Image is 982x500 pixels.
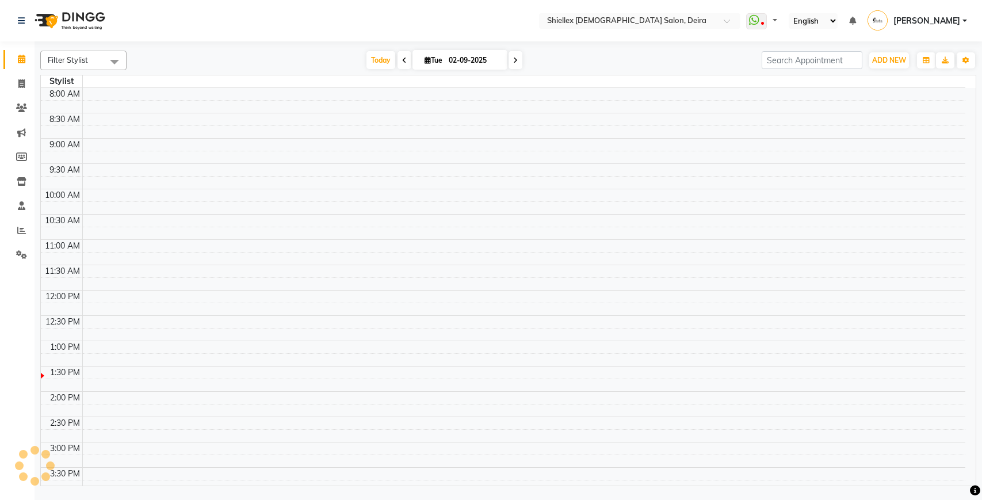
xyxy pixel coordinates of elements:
div: 9:00 AM [47,139,82,151]
div: 3:30 PM [48,468,82,480]
div: 3:00 PM [48,442,82,455]
span: Filter Stylist [48,55,88,64]
div: 9:30 AM [47,164,82,176]
div: 8:30 AM [47,113,82,125]
span: Today [366,51,395,69]
button: ADD NEW [869,52,909,68]
input: 2025-09-02 [445,52,503,69]
span: ADD NEW [872,56,906,64]
input: Search Appointment [762,51,862,69]
div: 10:00 AM [43,189,82,201]
div: 11:30 AM [43,265,82,277]
div: 1:00 PM [48,341,82,353]
span: Tue [422,56,445,64]
div: 1:30 PM [48,367,82,379]
div: 8:00 AM [47,88,82,100]
div: 2:30 PM [48,417,82,429]
div: 2:00 PM [48,392,82,404]
div: Stylist [41,75,82,87]
div: 12:30 PM [43,316,82,328]
div: 12:00 PM [43,291,82,303]
span: [PERSON_NAME] [893,15,960,27]
img: logo [29,5,108,37]
div: 10:30 AM [43,215,82,227]
img: Abigail de Guzman [868,10,888,30]
div: 11:00 AM [43,240,82,252]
